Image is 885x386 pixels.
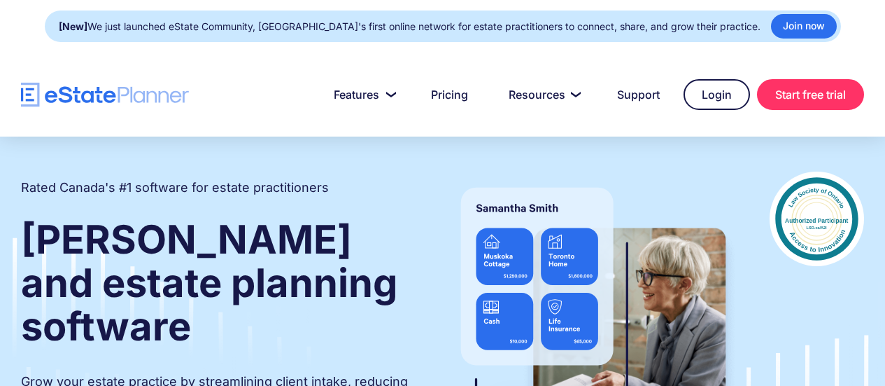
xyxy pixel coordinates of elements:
div: We just launched eState Community, [GEOGRAPHIC_DATA]'s first online network for estate practition... [59,17,760,36]
a: Pricing [414,81,485,109]
strong: [PERSON_NAME] and estate planning software [21,216,397,350]
a: Support [600,81,677,109]
strong: [New] [59,20,87,32]
a: Features [317,81,407,109]
a: Start free trial [757,79,864,110]
h2: Rated Canada's #1 software for estate practitioners [21,179,329,197]
a: Join now [771,14,837,39]
a: Login [684,79,750,110]
a: Resources [492,81,593,109]
a: home [21,83,189,107]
